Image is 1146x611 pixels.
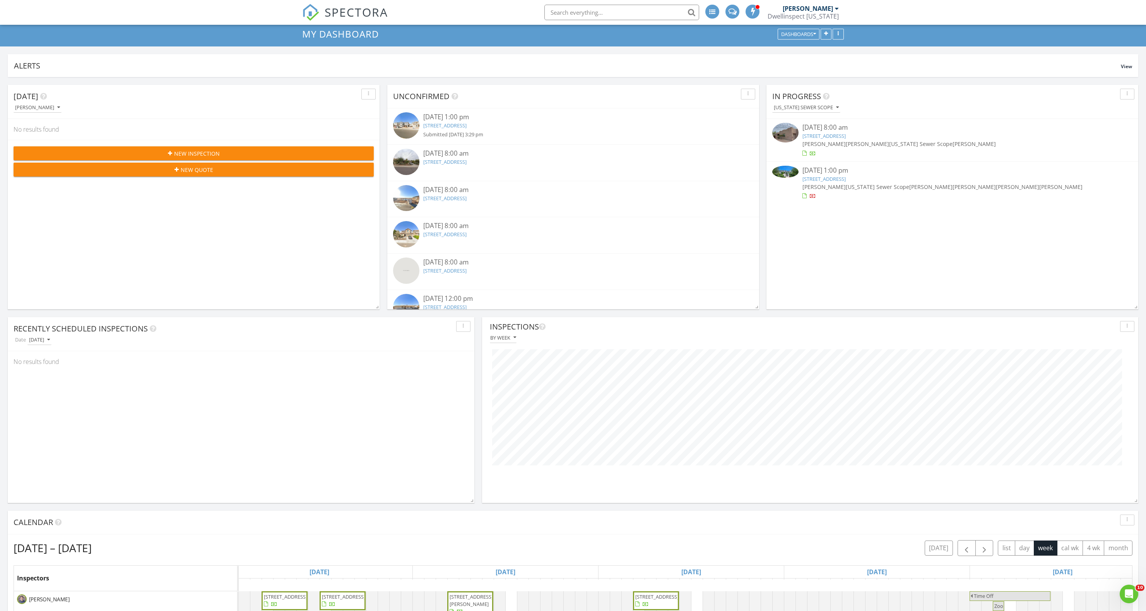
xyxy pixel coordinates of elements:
[645,578,662,591] a: 9am
[17,594,27,604] img: cody_dwellinspectaz.png
[450,593,493,608] span: [STREET_ADDRESS][PERSON_NAME]
[599,578,616,591] a: 5am
[393,112,419,139] img: streetview
[802,175,846,182] a: [STREET_ADDRESS]
[1121,578,1138,591] a: 6pm
[14,540,92,556] h2: [DATE] – [DATE]
[772,91,821,101] span: In Progress
[958,578,976,591] a: 8pm
[802,166,1103,175] div: [DATE] 1:00 pm
[424,578,442,591] a: 6am
[1057,541,1083,556] button: cal wk
[302,4,319,21] img: The Best Home Inspection Software - Spectora
[975,540,994,556] button: Next
[947,578,964,591] a: 7pm
[781,31,816,37] div: Dashboards
[1074,578,1092,591] a: 2pm
[1121,63,1132,70] span: View
[1016,578,1034,591] a: 9am
[865,566,889,578] a: Go to August 31, 2025
[494,566,517,578] a: Go to August 29, 2025
[993,578,1011,591] a: 7am
[14,163,374,177] button: New Quote
[802,183,846,191] span: [PERSON_NAME]
[471,578,492,591] a: 10am
[1051,566,1074,578] a: Go to September 1, 2025
[807,578,825,591] a: 7am
[506,578,523,591] a: 1pm
[413,578,430,591] a: 5am
[772,166,799,178] img: 9364337%2Fcover_photos%2FC7XadfbvoHivR9ayFqM5%2Fsmall.jpg
[715,578,732,591] a: 3pm
[29,337,50,343] div: [DATE]
[958,540,976,556] button: Previous
[517,578,535,591] a: 2pm
[1015,541,1034,556] button: day
[393,221,419,247] img: streetview
[587,578,604,591] a: 8pm
[1136,585,1144,591] span: 10
[14,517,53,527] span: Calendar
[393,185,753,213] a: [DATE] 8:00 am [STREET_ADDRESS]
[423,231,467,238] a: [STREET_ADDRESS]
[423,112,724,122] div: [DATE] 1:00 pm
[802,140,846,148] span: [PERSON_NAME]
[761,578,778,591] a: 7pm
[393,149,419,175] img: streetview
[322,593,365,600] span: [STREET_ADDRESS]
[1063,578,1080,591] a: 1pm
[889,140,953,148] span: [US_STATE] Sewer Scope
[490,335,516,340] div: By week
[1086,578,1103,591] a: 3pm
[1109,578,1127,591] a: 5pm
[529,578,546,591] a: 3pm
[393,294,419,320] img: streetview
[308,566,331,578] a: Go to August 28, 2025
[802,132,846,139] a: [STREET_ADDRESS]
[390,578,407,591] a: 7pm
[996,183,1039,191] span: [PERSON_NAME]
[635,593,679,600] span: [STREET_ADDRESS]
[423,257,724,267] div: [DATE] 8:00 am
[774,105,839,110] div: [US_STATE] Sewer Scope
[994,602,1008,609] span: Zoom
[772,103,840,113] button: [US_STATE] Sewer Scope
[1098,578,1115,591] a: 4pm
[935,578,953,591] a: 6pm
[250,578,268,591] a: 7am
[877,578,895,591] a: 1pm
[924,578,941,591] a: 5pm
[423,149,724,158] div: [DATE] 8:00 am
[262,578,279,591] a: 8am
[393,294,753,322] a: [DATE] 12:00 pm [STREET_ADDRESS]
[1028,578,1049,591] a: 10am
[1120,585,1138,603] iframe: Intercom live chat
[679,566,703,578] a: Go to August 30, 2025
[796,578,813,591] a: 6am
[490,321,1117,333] div: Inspections
[378,578,395,591] a: 6pm
[423,158,467,165] a: [STREET_ADDRESS]
[332,578,349,591] a: 2pm
[393,149,753,177] a: [DATE] 8:00 am [STREET_ADDRESS]
[423,131,724,138] div: Submitted [DATE] 3:29 pm
[784,578,802,591] a: 5am
[726,578,744,591] a: 4pm
[14,103,62,113] button: [PERSON_NAME]
[490,333,517,343] button: By week
[998,541,1015,556] button: list
[15,105,60,110] div: [PERSON_NAME]
[889,578,906,591] a: 2pm
[1051,578,1072,591] a: 12pm
[448,578,465,591] a: 8am
[239,578,256,591] a: 6am
[343,578,361,591] a: 3pm
[423,304,467,311] a: [STREET_ADDRESS]
[633,578,651,591] a: 8am
[783,5,833,12] div: [PERSON_NAME]
[1104,541,1132,556] button: month
[703,578,720,591] a: 2pm
[544,5,699,20] input: Search everything...
[393,112,753,141] a: [DATE] 1:00 pm [STREET_ADDRESS] Submitted [DATE] 3:29 pm
[846,183,909,191] span: [US_STATE] Sewer Scope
